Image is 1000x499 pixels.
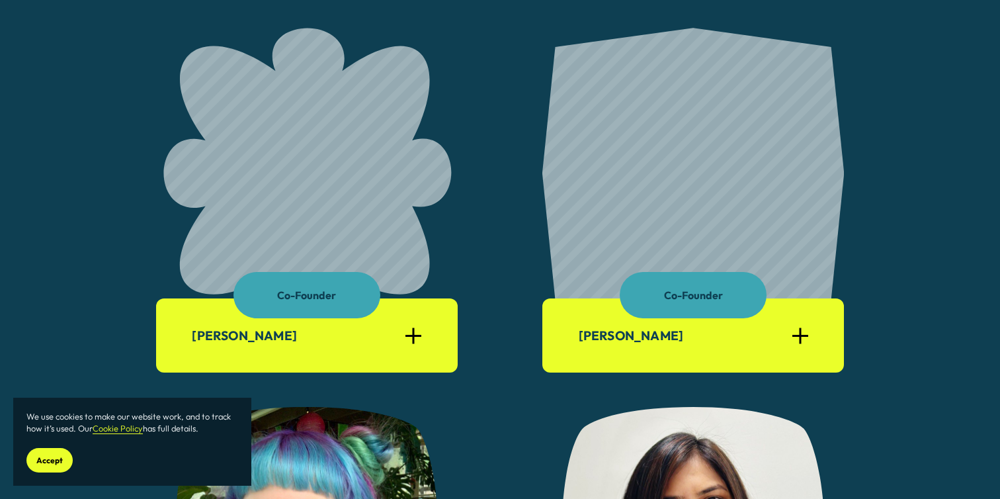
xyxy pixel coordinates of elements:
button: [PERSON_NAME] [579,318,808,353]
span: [PERSON_NAME] [579,328,792,343]
a: Cookie Policy [93,423,143,433]
strong: Co-Founder [277,289,336,302]
iframe: Chat Widget [934,435,1000,499]
section: Cookie banner [13,398,251,486]
button: [PERSON_NAME] [192,318,421,353]
p: We use cookies to make our website work, and to track how it’s used. Our has full details. [26,411,238,435]
button: Accept [26,448,73,473]
span: [PERSON_NAME] [192,328,405,343]
span: Accept [36,455,63,465]
strong: Co-Founder [664,289,723,302]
